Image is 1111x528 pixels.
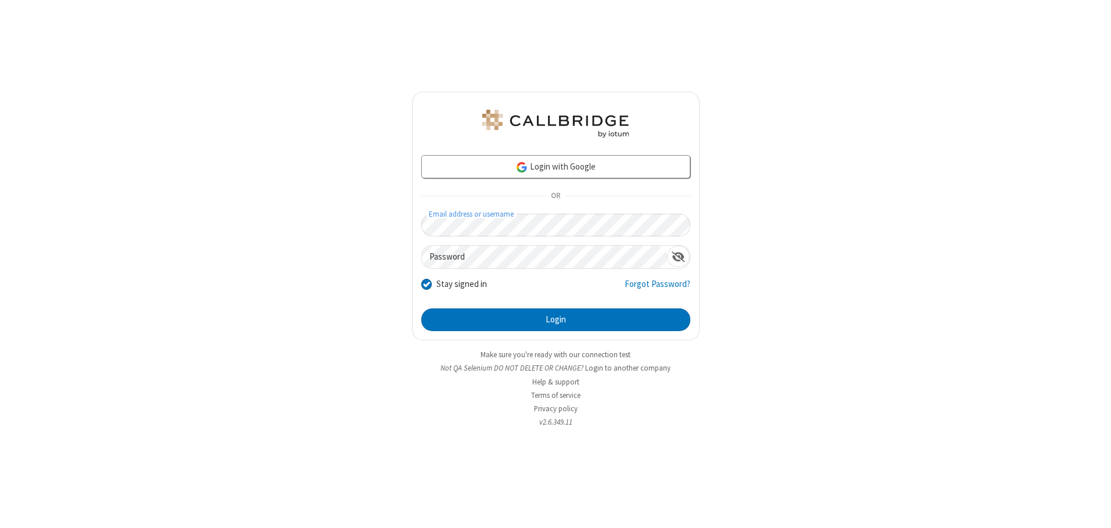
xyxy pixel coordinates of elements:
li: v2.6.349.11 [412,416,700,428]
a: Help & support [532,377,579,387]
a: Terms of service [531,390,580,400]
a: Privacy policy [534,404,578,414]
a: Make sure you're ready with our connection test [481,350,630,360]
button: Login [421,308,690,332]
span: OR [546,188,565,204]
button: Login to another company [585,362,671,373]
a: Login with Google [421,155,690,178]
div: Show password [667,246,690,267]
label: Stay signed in [436,278,487,291]
img: google-icon.png [515,161,528,174]
input: Password [422,246,667,268]
img: QA Selenium DO NOT DELETE OR CHANGE [480,110,631,138]
li: Not QA Selenium DO NOT DELETE OR CHANGE? [412,362,700,373]
input: Email address or username [421,214,690,236]
a: Forgot Password? [625,278,690,300]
